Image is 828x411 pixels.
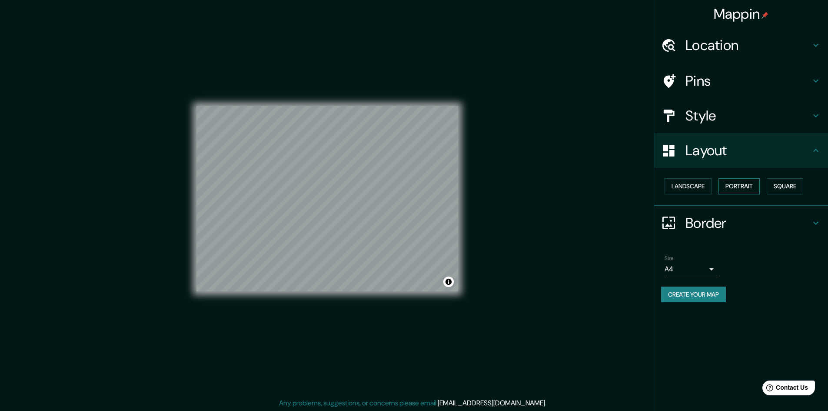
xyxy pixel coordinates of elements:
[761,12,768,19] img: pin-icon.png
[685,72,811,90] h4: Pins
[548,398,549,408] div: .
[654,63,828,98] div: Pins
[665,254,674,262] label: Size
[196,106,458,291] canvas: Map
[665,178,712,194] button: Landscape
[665,262,717,276] div: A4
[279,398,546,408] p: Any problems, suggestions, or concerns please email .
[767,178,803,194] button: Square
[751,377,818,401] iframe: Help widget launcher
[546,398,548,408] div: .
[714,5,769,23] h4: Mappin
[685,142,811,159] h4: Layout
[438,398,545,408] a: [EMAIL_ADDRESS][DOMAIN_NAME]
[654,98,828,133] div: Style
[718,178,760,194] button: Portrait
[654,28,828,63] div: Location
[443,277,454,287] button: Toggle attribution
[654,206,828,241] div: Border
[685,37,811,54] h4: Location
[654,133,828,168] div: Layout
[685,214,811,232] h4: Border
[685,107,811,124] h4: Style
[661,287,726,303] button: Create your map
